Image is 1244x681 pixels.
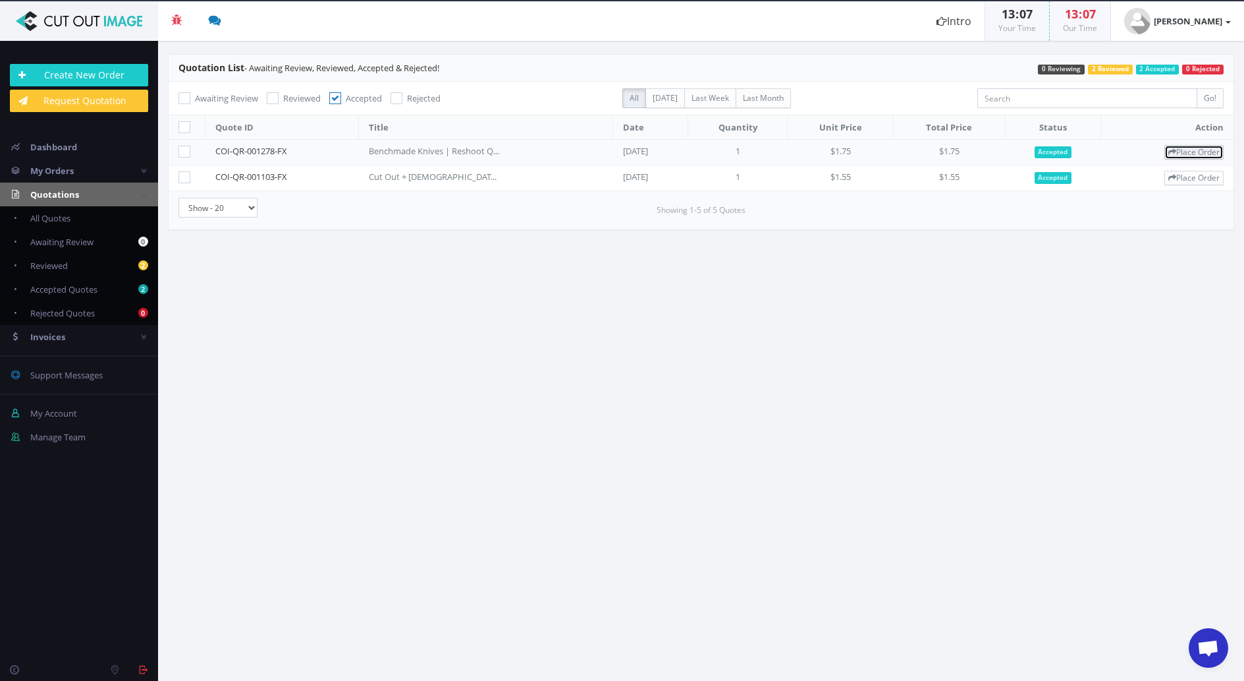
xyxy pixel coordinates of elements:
[1038,65,1085,74] span: 0 Reviewing
[684,88,736,108] label: Last Week
[736,88,791,108] label: Last Month
[346,92,382,104] span: Accepted
[195,92,258,104] span: Awaiting Review
[1164,171,1224,185] a: Place Order
[205,115,359,140] th: Quote ID
[178,61,244,74] span: Quotation List
[1035,172,1072,184] span: Accepted
[178,62,439,74] span: - Awaiting Review, Reviewed, Accepted & Rejected!
[1111,1,1244,41] a: [PERSON_NAME]
[645,88,685,108] label: [DATE]
[894,140,1005,165] td: $1.75
[215,171,287,183] a: COI-QR-001103-FX
[977,88,1197,108] input: Search
[10,90,148,112] a: Request Quotation
[819,121,862,133] span: Unit Price
[1005,115,1100,140] th: Status
[1124,8,1150,34] img: user_default.jpg
[283,92,321,104] span: Reviewed
[1083,6,1096,22] span: 07
[30,369,103,381] span: Support Messages
[138,237,148,247] b: 0
[622,88,646,108] label: All
[1063,22,1097,34] small: Our Time
[30,431,86,443] span: Manage Team
[1088,65,1133,74] span: 2 Reviewed
[657,204,745,216] small: Showing 1-5 of 5 Quotes
[1078,6,1083,22] span: :
[369,145,500,158] div: Benchmade Knives | Reshoot Quote
[613,165,688,191] td: [DATE]
[1136,65,1179,74] span: 2 Accepted
[30,307,95,319] span: Rejected Quotes
[1015,6,1019,22] span: :
[30,141,77,153] span: Dashboard
[30,331,65,343] span: Invoices
[369,171,500,183] div: Cut Out + [DEMOGRAPHIC_DATA] Retouching
[30,283,97,295] span: Accepted Quotes
[215,145,287,157] a: COI-QR-001278-FX
[1154,15,1222,27] strong: [PERSON_NAME]
[1065,6,1078,22] span: 13
[688,165,788,191] td: 1
[359,115,613,140] th: Title
[10,64,148,86] a: Create New Order
[1002,6,1015,22] span: 13
[1101,115,1233,140] th: Action
[1164,145,1224,160] a: Place Order
[30,165,74,177] span: My Orders
[138,308,148,318] b: 0
[30,407,77,419] span: My Account
[788,165,894,191] td: $1.55
[30,189,79,200] span: Quotations
[926,121,972,133] span: Total Price
[1197,88,1224,108] button: Go!
[613,115,688,140] th: Date
[138,284,148,294] b: 2
[613,140,688,165] td: [DATE]
[688,140,788,165] td: 1
[1035,146,1072,158] span: Accepted
[30,212,70,224] span: All Quotes
[10,11,148,31] img: Cut Out Image
[788,140,894,165] td: $1.75
[894,165,1005,191] td: $1.55
[407,92,441,104] span: Rejected
[30,260,68,272] span: Reviewed
[138,260,148,270] b: 2
[1182,65,1224,74] span: 0 Rejected
[1189,628,1228,668] div: Open chat
[30,236,94,248] span: Awaiting Review
[998,22,1036,34] small: Your Time
[718,121,757,133] span: Quantity
[923,1,985,41] a: Intro
[1019,6,1033,22] span: 07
